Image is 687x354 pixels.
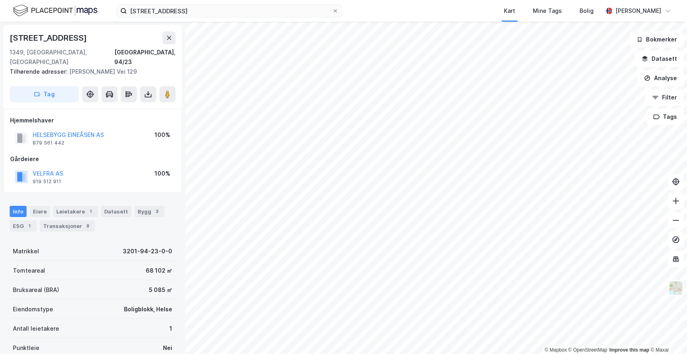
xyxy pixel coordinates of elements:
[10,154,175,164] div: Gårdeiere
[87,207,95,215] div: 1
[155,130,170,140] div: 100%
[163,343,172,353] div: Nei
[134,206,164,217] div: Bygg
[645,89,684,106] button: Filter
[25,222,33,230] div: 1
[13,4,97,18] img: logo.f888ab2527a4732fd821a326f86c7f29.svg
[10,68,69,75] span: Tilhørende adresser:
[13,285,59,295] div: Bruksareal (BRA)
[10,116,175,125] div: Hjemmelshaver
[646,109,684,125] button: Tags
[153,207,161,215] div: 3
[635,51,684,67] button: Datasett
[13,343,39,353] div: Punktleie
[124,304,172,314] div: Boligblokk, Helse
[629,31,684,48] button: Bokmerker
[10,220,37,232] div: ESG
[13,304,53,314] div: Eiendomstype
[114,48,175,67] div: [GEOGRAPHIC_DATA], 94/23
[10,67,169,77] div: [PERSON_NAME] Vei 129
[10,31,89,44] div: [STREET_ADDRESS]
[33,178,61,185] div: 919 512 911
[13,246,39,256] div: Matrikkel
[127,5,332,17] input: Søk på adresse, matrikkel, gårdeiere, leietakere eller personer
[30,206,50,217] div: Eiere
[615,6,661,16] div: [PERSON_NAME]
[647,315,687,354] div: Kontrollprogram for chat
[13,324,59,333] div: Antall leietakere
[169,324,172,333] div: 1
[10,86,79,102] button: Tag
[545,347,567,353] a: Mapbox
[10,48,114,67] div: 1349, [GEOGRAPHIC_DATA], [GEOGRAPHIC_DATA]
[13,266,45,275] div: Tomteareal
[101,206,131,217] div: Datasett
[10,206,27,217] div: Info
[149,285,172,295] div: 5 085 ㎡
[580,6,594,16] div: Bolig
[155,169,170,178] div: 100%
[533,6,562,16] div: Mine Tags
[123,246,172,256] div: 3201-94-23-0-0
[637,70,684,86] button: Analyse
[53,206,98,217] div: Leietakere
[84,222,92,230] div: 8
[33,140,64,146] div: 879 561 442
[40,220,95,232] div: Transaksjoner
[568,347,607,353] a: OpenStreetMap
[146,266,172,275] div: 68 102 ㎡
[668,280,683,296] img: Z
[647,315,687,354] iframe: Chat Widget
[609,347,649,353] a: Improve this map
[504,6,515,16] div: Kart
